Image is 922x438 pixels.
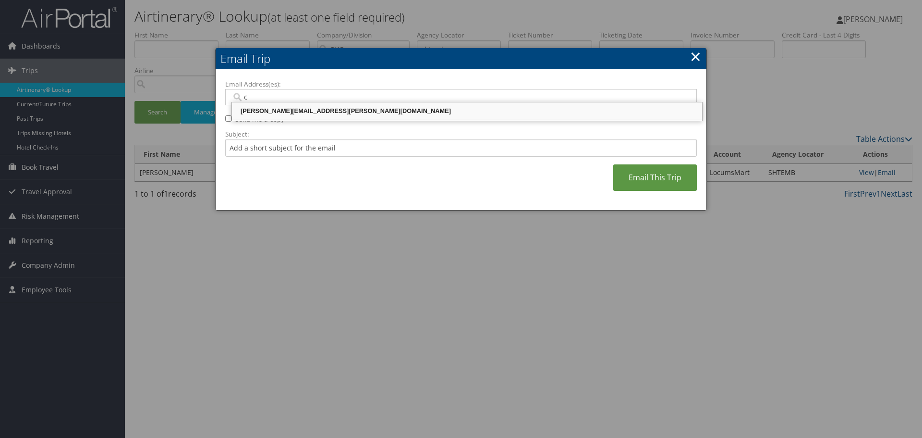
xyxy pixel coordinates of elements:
input: Email address (Separate multiple email addresses with commas) [231,92,690,102]
label: Subject: [225,129,697,139]
label: Email Address(es): [225,79,697,89]
a: Email This Trip [613,164,697,191]
h2: Email Trip [216,48,706,69]
div: [PERSON_NAME][EMAIL_ADDRESS][PERSON_NAME][DOMAIN_NAME] [233,106,701,116]
input: Add a short subject for the email [225,139,697,157]
a: × [690,47,701,66]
